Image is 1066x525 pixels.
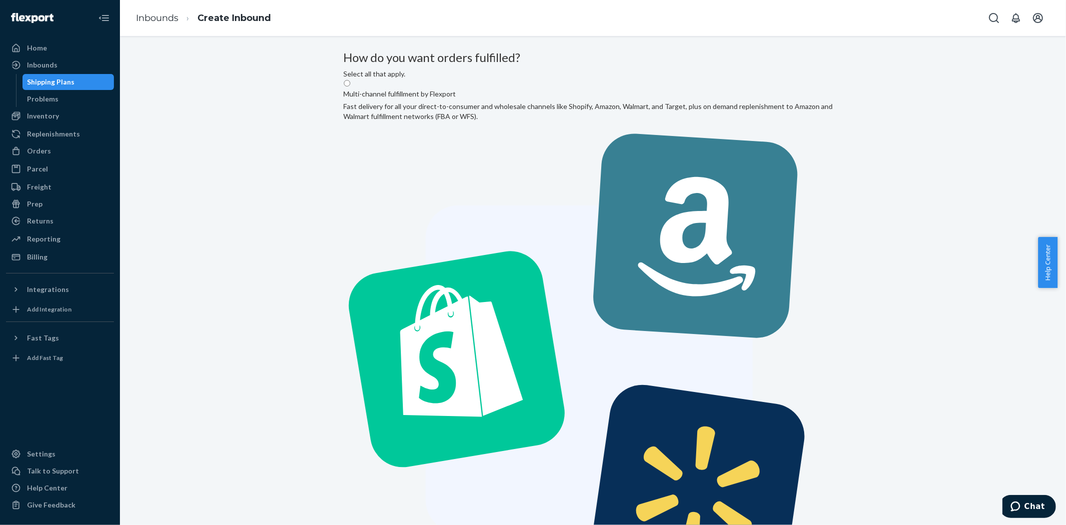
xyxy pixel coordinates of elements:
button: Integrations [6,281,114,297]
button: Help Center [1038,237,1058,288]
div: Inbounds [27,60,57,70]
button: Give Feedback [6,497,114,513]
div: Returns [27,216,53,226]
div: Reporting [27,234,60,244]
a: Billing [6,249,114,265]
div: Talk to Support [27,466,79,476]
button: Fast Tags [6,330,114,346]
a: Prep [6,196,114,212]
div: Prep [27,199,42,209]
a: Create Inbound [197,12,271,23]
input: Multi-channel fulfillment by FlexportFast delivery for all your direct-to-consumer and wholesale ... [344,80,350,86]
a: Settings [6,446,114,462]
button: Talk to Support [6,463,114,479]
div: Home [27,43,47,53]
div: Shipping Plans [27,77,75,87]
button: Open account menu [1028,8,1048,28]
h3: How do you want orders fulfilled? [344,51,843,64]
a: Problems [22,91,114,107]
div: Settings [27,449,55,459]
ol: breadcrumbs [128,3,279,33]
a: Home [6,40,114,56]
div: Add Integration [27,305,71,313]
div: Help Center [27,483,67,493]
img: Flexport logo [11,13,53,23]
div: Select all that apply. [344,69,843,79]
a: Inbounds [6,57,114,73]
a: Shipping Plans [22,74,114,90]
a: Orders [6,143,114,159]
button: Close Navigation [94,8,114,28]
label: Multi-channel fulfillment by Flexport [344,89,456,99]
div: Problems [27,94,59,104]
a: Inventory [6,108,114,124]
div: Parcel [27,164,48,174]
iframe: Opens a widget where you can chat to one of our agents [1003,495,1056,520]
div: Billing [27,252,47,262]
div: Give Feedback [27,500,75,510]
div: Integrations [27,284,69,294]
button: Open notifications [1006,8,1026,28]
a: Help Center [6,480,114,496]
button: Open Search Box [984,8,1004,28]
div: Fast Tags [27,333,59,343]
a: Inbounds [136,12,178,23]
a: Add Integration [6,301,114,317]
a: Add Fast Tag [6,350,114,366]
a: Parcel [6,161,114,177]
div: Fast delivery for all your direct-to-consumer and wholesale channels like Shopify, Amazon, Walmar... [344,101,843,121]
div: Freight [27,182,51,192]
a: Replenishments [6,126,114,142]
div: Inventory [27,111,59,121]
div: Replenishments [27,129,80,139]
a: Returns [6,213,114,229]
div: Add Fast Tag [27,353,63,362]
div: Orders [27,146,51,156]
a: Freight [6,179,114,195]
a: Reporting [6,231,114,247]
